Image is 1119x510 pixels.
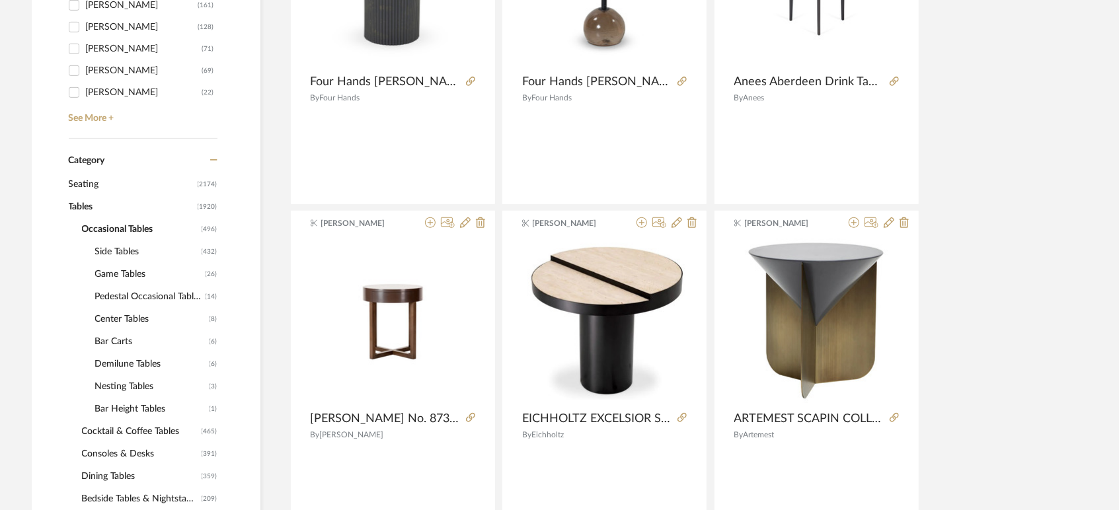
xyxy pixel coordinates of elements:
span: Four Hands [PERSON_NAME] Accent Table 10diam19.5h [522,75,672,89]
span: Dining Tables [82,465,198,488]
span: (26) [206,264,217,285]
span: Occasional Tables [82,218,198,240]
span: Anees [744,94,765,102]
span: (8) [210,309,217,330]
span: (432) [202,241,217,262]
span: By [522,431,531,439]
span: (1920) [198,196,217,217]
span: Four Hands [531,94,572,102]
span: Seating [69,173,194,196]
span: By [311,431,320,439]
span: (14) [206,286,217,307]
span: [PERSON_NAME] [320,431,384,439]
div: [PERSON_NAME] [86,82,202,103]
span: Four Hands [PERSON_NAME] End Table 23.75W20.75H [311,75,461,89]
span: [PERSON_NAME] No. 8730 End Table 23"Dia x 26"H [311,412,461,426]
span: Pedestal Occasional Tables [95,285,202,308]
span: Game Tables [95,263,202,285]
span: (465) [202,421,217,442]
span: (2174) [198,174,217,195]
span: (209) [202,488,217,509]
span: Category [69,155,105,166]
div: [PERSON_NAME] [86,17,198,38]
img: EICHHOLTZ EXCELSIOR SIDE TABLE 21.7"DIA X 18.5"H [522,243,687,399]
span: Tables [69,196,194,218]
span: By [522,94,531,102]
span: Eichholtz [531,431,564,439]
span: Four Hands [320,94,360,102]
span: [PERSON_NAME] [321,217,404,229]
span: Cocktail & Coffee Tables [82,420,198,443]
span: (391) [202,443,217,464]
a: See More + [65,103,217,124]
span: By [311,94,320,102]
div: (22) [202,82,214,103]
span: By [734,431,744,439]
div: (71) [202,38,214,59]
span: Consoles & Desks [82,443,198,465]
span: ARTEMEST SCAPIN COLLEZIONI CONE BLUE & GRAY SIDE TABLE 19.7"DIA X 19.7"H [734,412,884,426]
span: (6) [210,331,217,352]
img: ARTEMEST SCAPIN COLLEZIONI CONE BLUE & GRAY SIDE TABLE 19.7"DIA X 19.7"H [745,239,888,404]
div: [PERSON_NAME] [86,60,202,81]
img: A.Rudin No. 8730 End Table 23"Dia x 26"H [311,275,475,367]
span: Center Tables [95,308,206,330]
span: Side Tables [95,240,198,263]
div: (128) [198,17,214,38]
span: Demilune Tables [95,353,206,375]
span: (496) [202,219,217,240]
span: [PERSON_NAME] [744,217,828,229]
div: [PERSON_NAME] [86,38,202,59]
span: [PERSON_NAME] [533,217,616,229]
span: (1) [210,398,217,419]
span: Bar Height Tables [95,398,206,420]
span: (3) [210,376,217,397]
span: Artemest [744,431,775,439]
div: (69) [202,60,214,81]
span: By [734,94,744,102]
span: EICHHOLTZ EXCELSIOR SIDE TABLE 21.7"DIA X 18.5"H [522,412,672,426]
span: Nesting Tables [95,375,206,398]
span: Anees Aberdeen Drink Table 16"Dia x 21"H [734,75,884,89]
span: (6) [210,353,217,375]
span: Bar Carts [95,330,206,353]
span: (359) [202,466,217,487]
span: Bedside Tables & Nightstands [82,488,198,510]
